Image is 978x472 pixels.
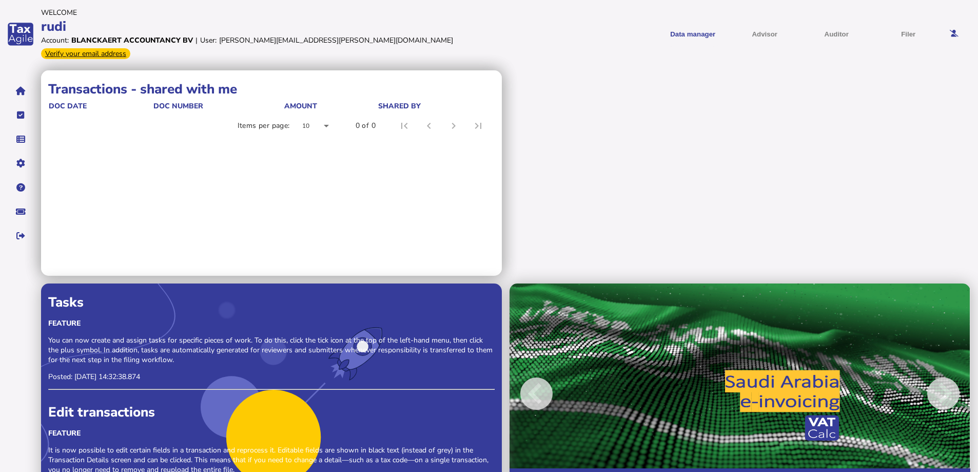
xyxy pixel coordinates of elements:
p: Posted: [DATE] 14:32:38.874 [48,372,495,382]
div: Tasks [48,293,495,311]
div: 0 of 0 [356,121,376,131]
button: Shows a dropdown of Data manager options [660,22,725,47]
div: Blanckaert accountancy bv [71,35,193,45]
div: Feature [48,428,495,438]
div: Items per page: [238,121,290,131]
h1: Transactions - shared with me [48,80,495,98]
div: shared by [378,101,421,111]
button: Auditor [804,22,869,47]
div: Feature [48,318,495,328]
div: User: [200,35,217,45]
button: First page [392,114,417,138]
div: [PERSON_NAME][EMAIL_ADDRESS][PERSON_NAME][DOMAIN_NAME] [219,35,453,45]
button: Home [10,80,31,102]
menu: navigate products [494,22,941,47]
button: Shows a dropdown of VAT Advisor options [732,22,797,47]
button: Raise a support ticket [10,201,31,222]
i: Email needs to be verified [950,30,959,37]
button: Next page [441,114,466,138]
div: doc date [49,101,152,111]
button: Data manager [10,128,31,150]
i: Data manager [16,139,25,140]
div: doc number [153,101,283,111]
div: rudi [41,17,488,35]
div: shared by [378,101,492,111]
button: Previous page [417,114,441,138]
button: Tasks [10,104,31,126]
div: doc number [153,101,203,111]
button: Manage settings [10,153,31,174]
button: Sign out [10,225,31,247]
div: Verify your email address [41,48,130,59]
div: Edit transactions [48,403,495,421]
button: Filer [876,22,941,47]
div: doc date [49,101,87,111]
div: | [195,35,198,45]
div: Amount [284,101,317,111]
div: Welcome [41,8,488,17]
p: You can now create and assign tasks for specific pieces of work. To do this, click the tick icon ... [48,335,495,365]
button: Help pages [10,177,31,198]
div: Amount [284,101,377,111]
button: Last page [466,114,491,138]
div: Account: [41,35,69,45]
